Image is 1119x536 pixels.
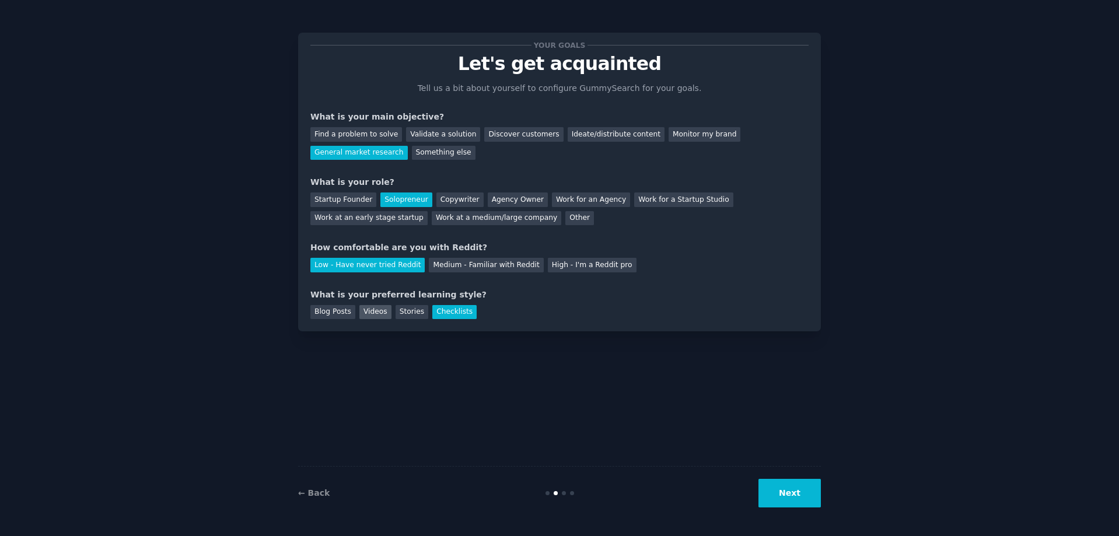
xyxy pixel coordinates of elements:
div: Ideate/distribute content [568,127,665,142]
div: Agency Owner [488,192,548,207]
div: Validate a solution [406,127,480,142]
div: How comfortable are you with Reddit? [310,241,809,254]
div: General market research [310,146,408,160]
div: What is your main objective? [310,111,809,123]
div: Discover customers [484,127,563,142]
div: Find a problem to solve [310,127,402,142]
div: High - I'm a Reddit pro [548,258,637,272]
div: What is your preferred learning style? [310,289,809,301]
a: ← Back [298,488,330,498]
div: Checklists [432,305,477,320]
div: Other [565,211,594,226]
div: Work at a medium/large company [432,211,561,226]
p: Tell us a bit about yourself to configure GummySearch for your goals. [412,82,707,94]
div: Videos [359,305,391,320]
button: Next [758,479,821,507]
div: Solopreneur [380,192,432,207]
div: Stories [396,305,428,320]
div: Work for a Startup Studio [634,192,733,207]
div: Monitor my brand [669,127,740,142]
span: Your goals [531,39,588,51]
div: Medium - Familiar with Reddit [429,258,543,272]
div: Blog Posts [310,305,355,320]
div: Work at an early stage startup [310,211,428,226]
div: Something else [412,146,475,160]
div: Low - Have never tried Reddit [310,258,425,272]
div: What is your role? [310,176,809,188]
div: Copywriter [436,192,484,207]
p: Let's get acquainted [310,54,809,74]
div: Startup Founder [310,192,376,207]
div: Work for an Agency [552,192,630,207]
